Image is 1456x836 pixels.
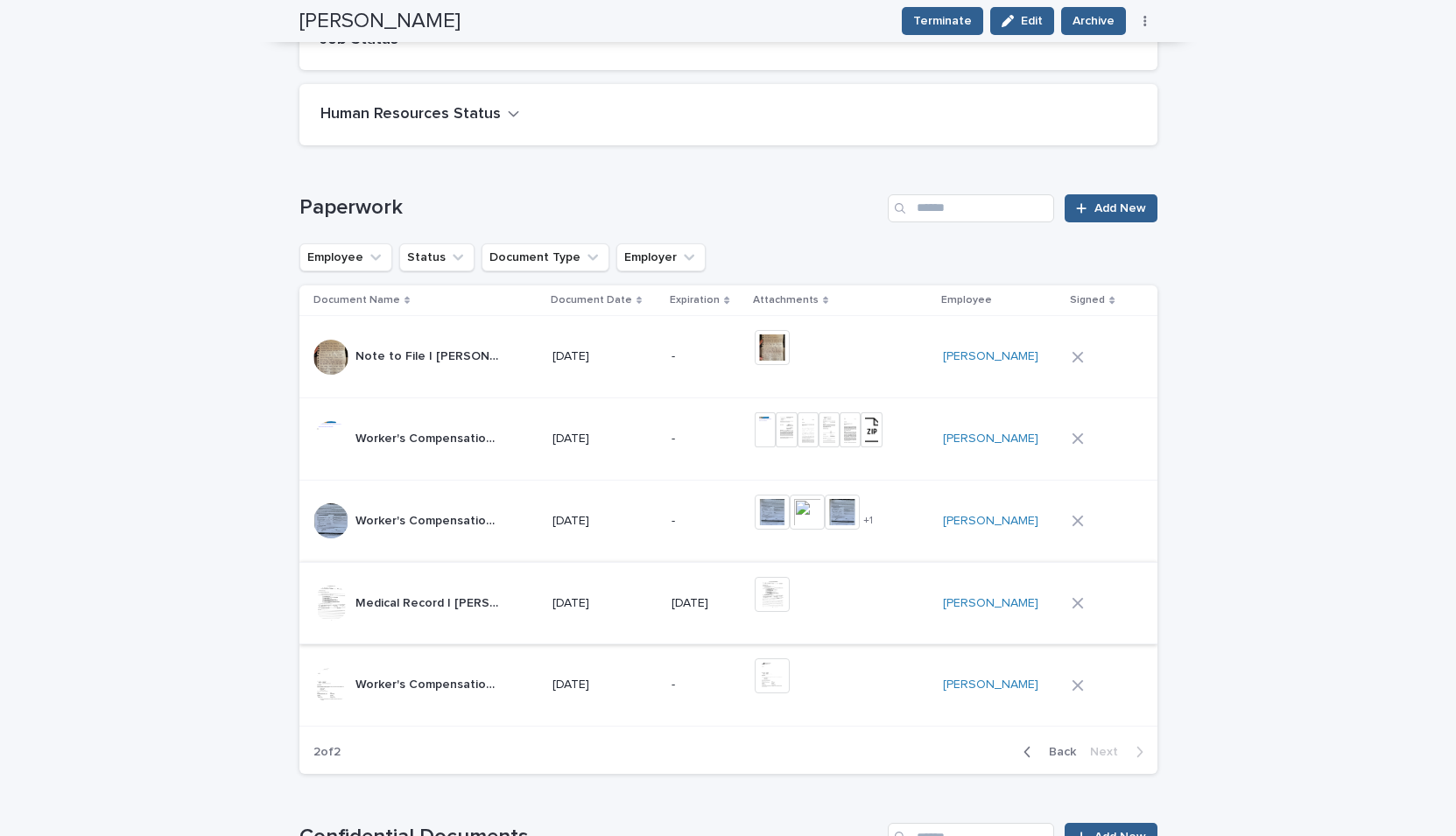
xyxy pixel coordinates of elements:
p: - [672,432,741,446]
span: + 1 [863,516,873,526]
a: [PERSON_NAME] [943,596,1038,611]
p: Worker's Compensation Claim | Molina | Great White Larchmont [355,510,505,529]
span: Next [1090,746,1129,758]
p: Expiration [670,291,720,310]
a: [PERSON_NAME] [943,678,1038,692]
p: Worker's Compensation Claim | Molina | Great White Larchmont [355,674,505,692]
p: [DATE] [552,514,658,529]
a: [PERSON_NAME] [943,349,1038,364]
p: [DATE] [552,596,658,611]
p: 2 of 2 [299,731,355,774]
p: [DATE] [552,349,658,364]
p: Document Date [551,291,632,310]
button: Next [1083,744,1157,760]
button: Terminate [902,7,983,35]
button: Back [1009,744,1083,760]
button: Archive [1061,7,1126,35]
p: Medical Record | Molina | Great White Larchmont [355,593,505,611]
button: Employer [616,243,706,271]
tr: Medical Record | [PERSON_NAME] | Great White LarchmontMedical Record | [PERSON_NAME] | Great Whit... [299,562,1157,644]
span: Edit [1021,15,1043,27]
input: Search [888,194,1054,222]
tr: Worker's Compensation Claim | [PERSON_NAME] | [GEOGRAPHIC_DATA]Worker's Compensation Claim | [PER... [299,644,1157,727]
p: - [672,678,741,692]
p: - [672,514,741,529]
p: Signed [1070,291,1105,310]
button: Document Type [482,243,609,271]
tr: Worker's Compensation Claim | [PERSON_NAME] | [GEOGRAPHIC_DATA]Worker's Compensation Claim | [PER... [299,397,1157,480]
p: Document Name [313,291,400,310]
p: [DATE] [552,432,658,446]
button: Edit [990,7,1054,35]
button: Employee [299,243,392,271]
span: Back [1038,746,1076,758]
a: Add New [1065,194,1157,222]
p: Employee [941,291,992,310]
h2: Human Resources Status [320,105,501,124]
h1: Paperwork [299,195,882,221]
p: - [672,349,741,364]
h2: [PERSON_NAME] [299,9,461,34]
a: [PERSON_NAME] [943,432,1038,446]
p: Note to File | Molina | Great White Larchmont [355,346,505,364]
span: Terminate [913,12,972,30]
p: Attachments [753,291,819,310]
tr: Note to File | [PERSON_NAME] | Great White LarchmontNote to File | [PERSON_NAME] | Great White La... [299,316,1157,398]
span: Archive [1073,12,1115,30]
tr: Worker's Compensation Claim | [PERSON_NAME] | [GEOGRAPHIC_DATA]Worker's Compensation Claim | [PER... [299,480,1157,562]
span: Add New [1094,202,1146,214]
button: Status [399,243,475,271]
p: [DATE] [552,678,658,692]
button: Human Resources Status [320,105,520,124]
a: [PERSON_NAME] [943,514,1038,529]
p: [DATE] [672,596,741,611]
p: Worker's Compensation Claim | Molina | Great White Larchmont [355,428,505,446]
